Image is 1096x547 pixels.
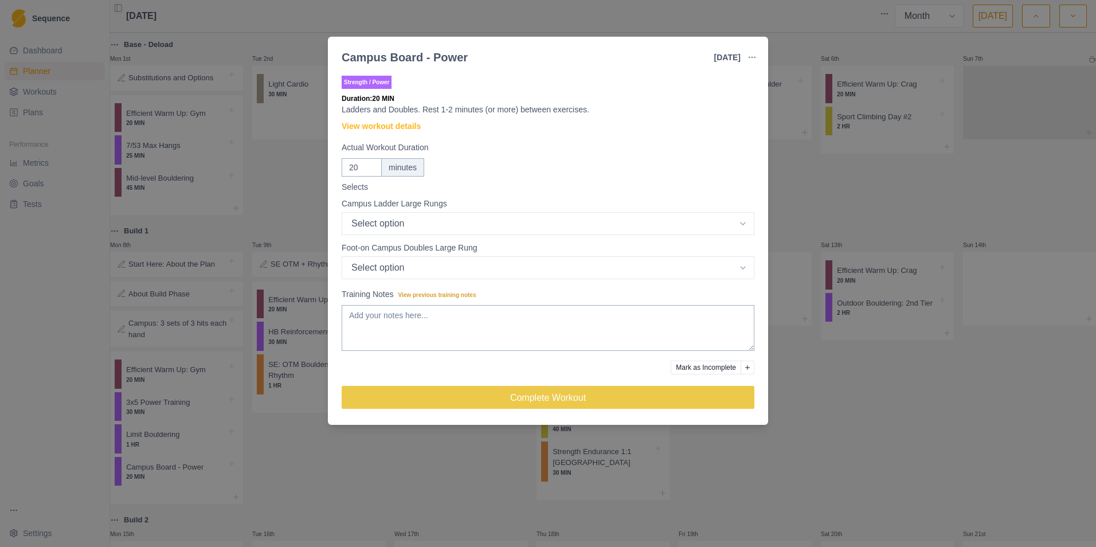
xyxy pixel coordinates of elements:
button: Complete Workout [342,386,754,409]
div: Campus Board - Power [342,49,468,66]
button: Mark as Incomplete [671,361,741,374]
p: Foot-on Campus Doubles Large Rung [342,242,477,254]
p: Campus Ladder Large Rungs [342,198,447,210]
label: Training Notes [342,288,747,300]
label: Selects [342,181,747,193]
label: Actual Workout Duration [342,142,747,154]
p: Ladders and Doubles. Rest 1-2 minutes (or more) between exercises. [342,104,754,116]
span: View previous training notes [398,292,476,298]
a: View workout details [342,120,421,132]
p: [DATE] [714,52,741,64]
p: Strength / Power [342,76,392,89]
button: Add reason [741,361,754,374]
div: minutes [381,158,424,177]
p: Duration: 20 MIN [342,93,754,104]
